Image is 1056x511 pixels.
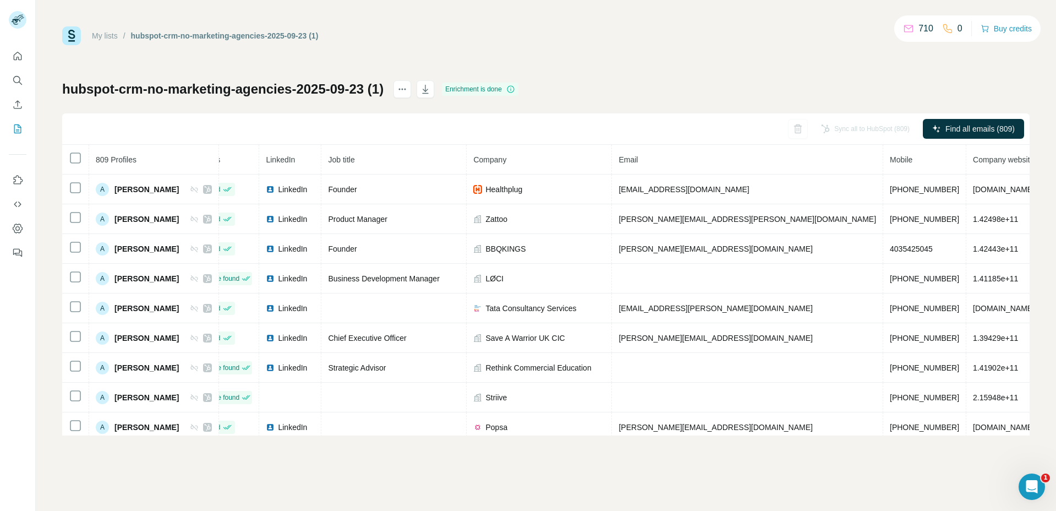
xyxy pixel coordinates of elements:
[890,423,959,432] span: [PHONE_NUMBER]
[96,272,109,285] div: A
[201,363,239,373] span: Mobile found
[485,392,507,403] span: Striive
[266,185,275,194] img: LinkedIn logo
[96,155,136,164] span: 809 Profiles
[278,303,307,314] span: LinkedIn
[278,362,307,373] span: LinkedIn
[973,185,1035,194] span: [DOMAIN_NAME]
[619,423,812,432] span: [PERSON_NAME][EMAIL_ADDRESS][DOMAIN_NAME]
[485,243,526,254] span: BBQKINGS
[890,274,959,283] span: [PHONE_NUMBER]
[619,304,812,313] span: [EMAIL_ADDRESS][PERSON_NAME][DOMAIN_NAME]
[278,214,307,225] span: LinkedIn
[266,274,275,283] img: LinkedIn logo
[890,185,959,194] span: [PHONE_NUMBER]
[890,215,959,224] span: [PHONE_NUMBER]
[1019,474,1045,500] iframe: Intercom live chat
[96,213,109,226] div: A
[92,31,118,40] a: My lists
[485,303,576,314] span: Tata Consultancy Services
[266,334,275,343] img: LinkedIn logo
[96,302,109,315] div: A
[923,119,1024,139] button: Find all emails (809)
[96,391,109,404] div: A
[114,214,179,225] span: [PERSON_NAME]
[96,183,109,196] div: A
[114,422,179,433] span: [PERSON_NAME]
[973,334,1018,343] span: 1.39429e+11
[485,214,507,225] span: Zattoo
[957,22,962,35] p: 0
[890,334,959,343] span: [PHONE_NUMBER]
[266,155,295,164] span: LinkedIn
[485,273,504,284] span: LØCI
[328,334,406,343] span: Chief Executive Officer
[393,80,411,98] button: actions
[9,119,26,139] button: My lists
[266,215,275,224] img: LinkedIn logo
[890,363,959,372] span: [PHONE_NUMBER]
[62,80,384,98] h1: hubspot-crm-no-marketing-agencies-2025-09-23 (1)
[114,184,179,195] span: [PERSON_NAME]
[266,244,275,253] img: LinkedIn logo
[890,244,933,253] span: 4035425045
[96,421,109,434] div: A
[328,363,386,372] span: Strategic Advisor
[918,22,933,35] p: 710
[473,185,482,194] img: company-logo
[328,155,354,164] span: Job title
[473,155,506,164] span: Company
[114,273,179,284] span: [PERSON_NAME]
[96,331,109,345] div: A
[123,30,125,41] li: /
[114,362,179,373] span: [PERSON_NAME]
[9,70,26,90] button: Search
[114,243,179,254] span: [PERSON_NAME]
[278,184,307,195] span: LinkedIn
[619,215,876,224] span: [PERSON_NAME][EMAIL_ADDRESS][PERSON_NAME][DOMAIN_NAME]
[945,123,1015,134] span: Find all emails (809)
[114,303,179,314] span: [PERSON_NAME]
[278,243,307,254] span: LinkedIn
[973,215,1018,224] span: 1.42498e+11
[442,83,518,96] div: Enrichment is done
[328,215,387,224] span: Product Manager
[9,170,26,190] button: Use Surfe on LinkedIn
[619,334,812,343] span: [PERSON_NAME][EMAIL_ADDRESS][DOMAIN_NAME]
[973,423,1035,432] span: [DOMAIN_NAME]
[485,422,507,433] span: Popsa
[278,273,307,284] span: LinkedIn
[266,363,275,372] img: LinkedIn logo
[981,21,1032,36] button: Buy credits
[266,423,275,432] img: LinkedIn logo
[278,422,307,433] span: LinkedIn
[9,95,26,115] button: Enrich CSV
[62,26,81,45] img: Surfe Logo
[973,393,1018,402] span: 2.15948e+11
[96,242,109,255] div: A
[485,184,522,195] span: Healthplug
[973,155,1034,164] span: Company website
[9,46,26,66] button: Quick start
[96,361,109,374] div: A
[1041,474,1050,482] span: 1
[973,363,1018,372] span: 1.41902e+11
[473,423,482,432] img: company-logo
[201,393,239,403] span: Mobile found
[114,333,179,344] span: [PERSON_NAME]
[619,185,749,194] span: [EMAIL_ADDRESS][DOMAIN_NAME]
[485,333,565,344] span: Save A Warrior UK CIC
[328,274,439,283] span: Business Development Manager
[890,155,912,164] span: Mobile
[9,243,26,263] button: Feedback
[278,333,307,344] span: LinkedIn
[890,393,959,402] span: [PHONE_NUMBER]
[201,274,239,284] span: Mobile found
[973,274,1018,283] span: 1.41185e+11
[9,194,26,214] button: Use Surfe API
[473,304,482,313] img: company-logo
[619,155,638,164] span: Email
[9,219,26,238] button: Dashboard
[328,244,357,253] span: Founder
[114,392,179,403] span: [PERSON_NAME]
